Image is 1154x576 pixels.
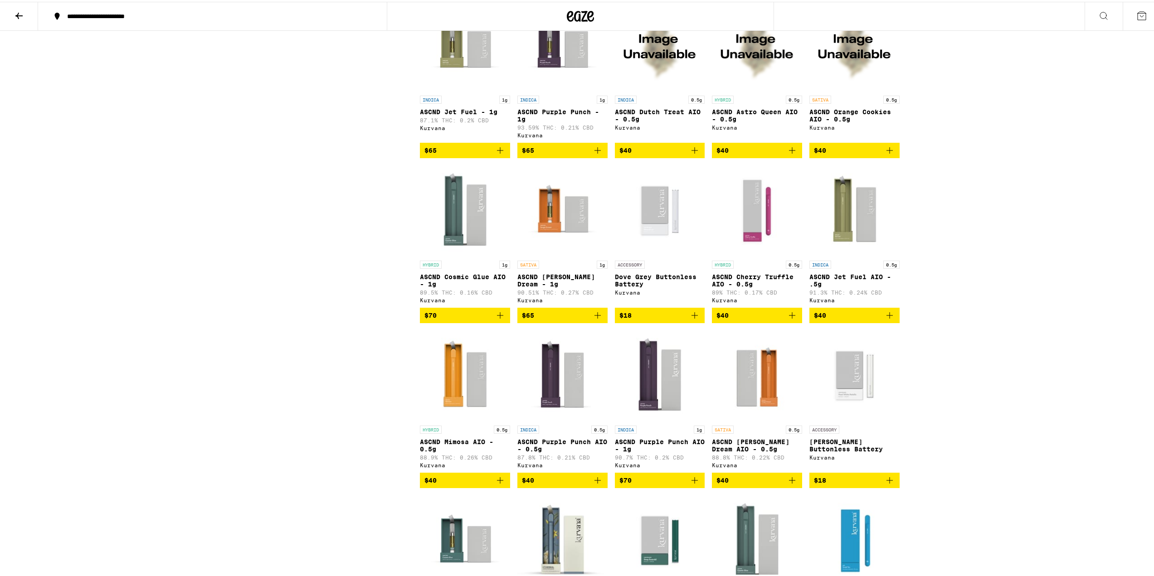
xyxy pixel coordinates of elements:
img: Kurvana - ASCND Tangie Dream - 1g [517,164,608,254]
button: Add to bag [615,306,705,321]
div: Kurvana [517,460,608,466]
p: 1g [597,259,608,267]
p: 1g [694,424,705,432]
p: ASCND Cherry Truffle AIO - 0.5g [712,271,802,286]
button: Add to bag [809,306,900,321]
img: Kurvana - Dove Grey Buttonless Battery [615,164,705,254]
button: Add to bag [809,141,900,156]
img: Kurvana - ASCND Purple Punch AIO - 1g [615,329,705,419]
button: Add to bag [809,471,900,486]
a: Open page for ASCND Cherry Truffle AIO - 0.5g from Kurvana [712,164,802,306]
p: ASCND Mimosa AIO - 0.5g [420,436,510,451]
p: SATIVA [809,94,831,102]
p: 88.8% THC: 0.22% CBD [712,453,802,459]
p: 0.5g [786,94,802,102]
p: 1g [499,94,510,102]
p: Dove Grey Buttonless Battery [615,271,705,286]
p: 87.1% THC: 0.2% CBD [420,116,510,121]
a: Open page for Pearl White Buttonless Battery from Kurvana [809,329,900,471]
span: $40 [716,310,729,317]
p: 0.5g [494,424,510,432]
span: Hi. Need any help? [5,6,65,14]
div: Kurvana [420,460,510,466]
img: Kurvana - ASCND Jet Fuel AIO - .5g [809,164,900,254]
p: 88.9% THC: 0.26% CBD [420,453,510,459]
p: 93.59% THC: 0.21% CBD [517,123,608,129]
button: Add to bag [517,306,608,321]
p: ACCESSORY [615,259,645,267]
p: ASCND Dutch Treat AIO - 0.5g [615,106,705,121]
p: INDICA [615,424,637,432]
div: Kurvana [809,453,900,459]
button: Add to bag [420,471,510,486]
span: $65 [522,310,534,317]
div: Kurvana [712,123,802,129]
button: Add to bag [420,306,510,321]
span: $18 [619,310,632,317]
p: ASCND Cosmic Glue AIO - 1g [420,271,510,286]
div: Kurvana [420,123,510,129]
img: Kurvana - ASCND Tangie Dream AIO - 0.5g [712,329,802,419]
span: $65 [522,145,534,152]
a: Open page for ASCND Cosmic Glue AIO - 1g from Kurvana [420,164,510,306]
a: Open page for ASCND Tangie Dream AIO - 0.5g from Kurvana [712,329,802,471]
div: Kurvana [712,460,802,466]
span: $70 [619,475,632,482]
span: $40 [814,310,826,317]
span: $40 [716,475,729,482]
p: ASCND Purple Punch - 1g [517,106,608,121]
p: ASCND Jet Fuel AIO - .5g [809,271,900,286]
p: 0.5g [591,424,608,432]
button: Add to bag [712,306,802,321]
a: Open page for ASCND Jet Fuel AIO - .5g from Kurvana [809,164,900,306]
a: Open page for ASCND Tangie Dream - 1g from Kurvana [517,164,608,306]
button: Add to bag [712,141,802,156]
p: 89% THC: 0.17% CBD [712,288,802,294]
button: Add to bag [517,141,608,156]
p: ASCND Purple Punch AIO - 0.5g [517,436,608,451]
span: $18 [814,475,826,482]
a: Open page for ASCND Purple Punch AIO - 0.5g from Kurvana [517,329,608,471]
div: Kurvana [517,131,608,136]
span: $40 [619,145,632,152]
p: 89.5% THC: 0.16% CBD [420,288,510,294]
img: Kurvana - Pearl White Buttonless Battery [809,329,900,419]
div: Kurvana [517,295,608,301]
p: ASCND [PERSON_NAME] Dream AIO - 0.5g [712,436,802,451]
p: 87.8% THC: 0.21% CBD [517,453,608,459]
p: SATIVA [712,424,734,432]
p: ASCND Purple Punch AIO - 1g [615,436,705,451]
div: Kurvana [809,295,900,301]
p: HYBRID [420,424,442,432]
p: HYBRID [420,259,442,267]
p: ASCND Orange Cookies AIO - 0.5g [809,106,900,121]
p: 0.5g [688,94,705,102]
div: Kurvana [420,295,510,301]
span: $40 [814,145,826,152]
div: Kurvana [809,123,900,129]
span: $70 [424,310,437,317]
div: Kurvana [712,295,802,301]
p: INDICA [615,94,637,102]
p: HYBRID [712,259,734,267]
a: Open page for Dove Grey Buttonless Battery from Kurvana [615,164,705,306]
button: Add to bag [615,471,705,486]
p: 0.5g [883,94,900,102]
p: 0.5g [883,259,900,267]
p: 0.5g [786,424,802,432]
img: Kurvana - ASCND Mimosa AIO - 0.5g [420,329,510,419]
button: Add to bag [517,471,608,486]
span: $65 [424,145,437,152]
a: Open page for ASCND Mimosa AIO - 0.5g from Kurvana [420,329,510,471]
button: Add to bag [615,141,705,156]
p: 1g [499,259,510,267]
div: Kurvana [615,288,705,294]
img: Kurvana - ASCND Cosmic Glue AIO - 1g [420,164,510,254]
p: 90.7% THC: 0.2% CBD [615,453,705,459]
a: Open page for ASCND Purple Punch AIO - 1g from Kurvana [615,329,705,471]
p: ASCND [PERSON_NAME] Dream - 1g [517,271,608,286]
button: Add to bag [712,471,802,486]
button: Add to bag [420,141,510,156]
p: 0.5g [786,259,802,267]
img: Kurvana - ASCND Cherry Truffle AIO - 0.5g [712,164,802,254]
